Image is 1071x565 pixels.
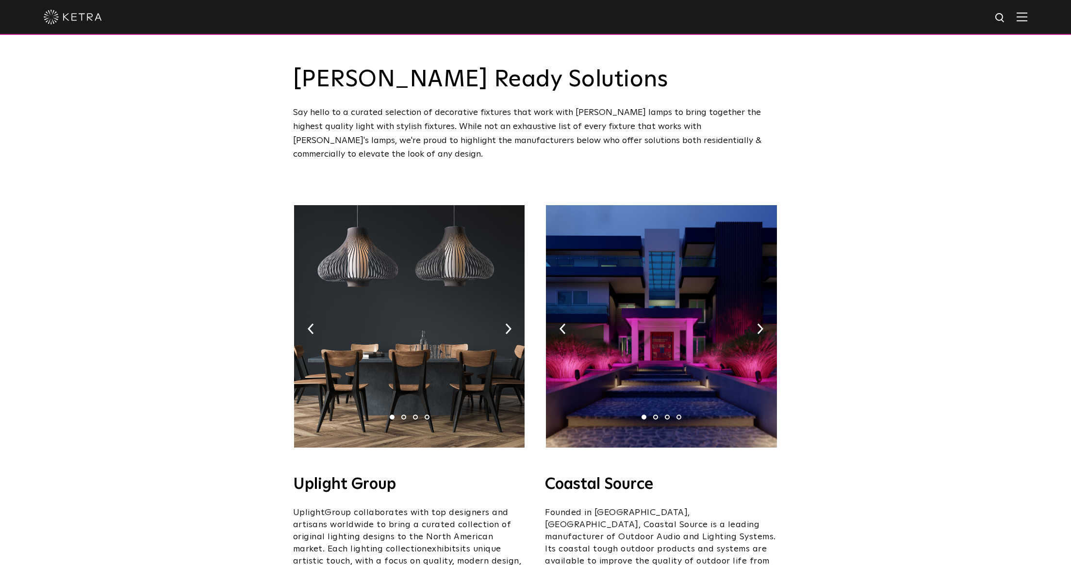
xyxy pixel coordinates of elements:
img: arrow-right-black.svg [505,323,511,334]
span: Uplight [293,508,325,517]
span: exhibits [427,545,460,553]
h4: Coastal Source [545,477,778,492]
img: arrow-left-black.svg [560,323,566,334]
h4: Uplight Group [293,477,526,492]
span: Group collaborates with top designers and artisans worldwide to bring a curated collection of ori... [293,508,511,553]
h3: [PERSON_NAME] Ready Solutions [293,68,778,91]
img: Uplight_Ketra_Image.jpg [294,205,525,448]
img: arrow-right-black.svg [757,323,763,334]
img: 03-1.jpg [546,205,776,448]
img: arrow-left-black.svg [308,323,314,334]
img: search icon [994,12,1006,24]
img: ketra-logo-2019-white [44,10,102,24]
div: Say hello to a curated selection of decorative fixtures that work with [PERSON_NAME] lamps to bri... [293,106,778,161]
img: Hamburger%20Nav.svg [1017,12,1027,21]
